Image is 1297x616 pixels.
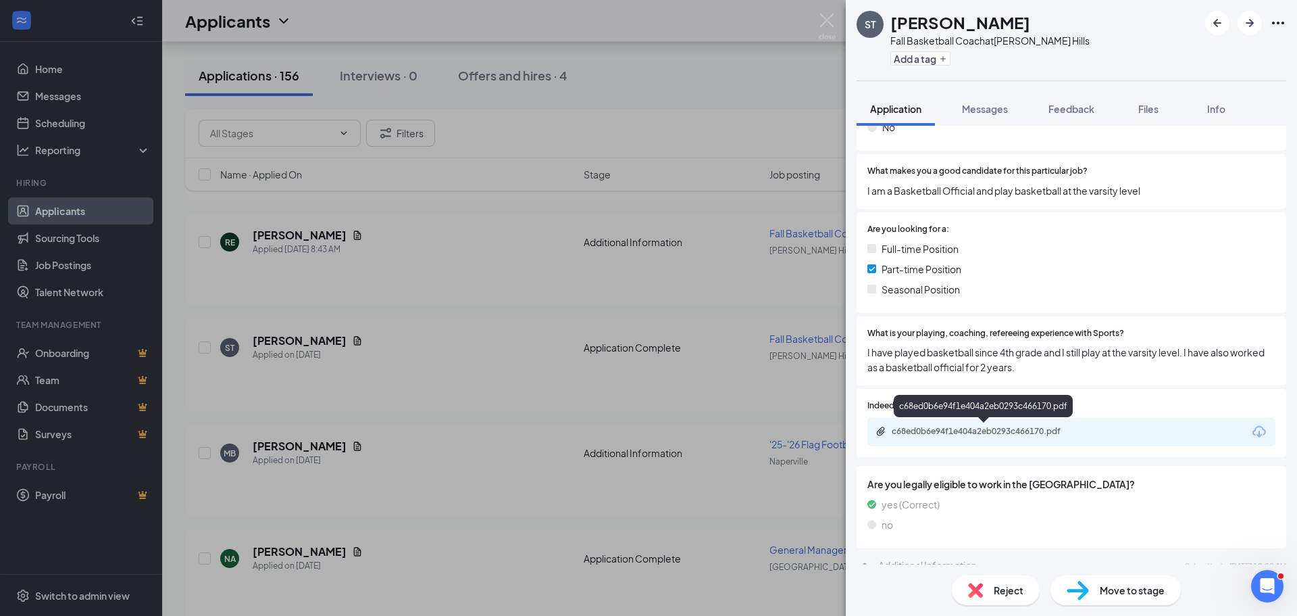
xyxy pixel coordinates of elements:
[867,327,1124,340] span: What is your playing, coaching, refereeing experience with Sports?
[867,223,949,236] span: Are you looking for a:
[1270,15,1286,31] svg: Ellipses
[892,426,1081,437] div: c68ed0b6e94f1e404a2eb0293c466170.pdf
[875,426,1094,439] a: Paperclipc68ed0b6e94f1e404a2eb0293c466170.pdf
[1238,11,1262,35] button: ArrowRight
[878,559,977,572] div: Additional Information
[894,395,1073,417] div: c68ed0b6e94f1e404a2eb0293c466170.pdf
[1100,583,1165,598] span: Move to stage
[867,165,1088,178] span: What makes you a good candidate for this particular job?
[1138,103,1159,115] span: Files
[1251,424,1267,440] svg: Download
[994,583,1023,598] span: Reject
[1185,560,1224,571] span: Submitted:
[1209,15,1225,31] svg: ArrowLeftNew
[882,241,959,256] span: Full-time Position
[890,34,1090,47] div: Fall Basketball Coach at [PERSON_NAME] Hills
[962,103,1008,115] span: Messages
[867,477,1275,492] span: Are you legally eligible to work in the [GEOGRAPHIC_DATA]?
[1251,570,1283,602] iframe: Intercom live chat
[857,557,873,573] svg: ChevronUp
[1207,103,1225,115] span: Info
[882,262,961,277] span: Part-time Position
[1242,15,1258,31] svg: ArrowRight
[875,426,886,437] svg: Paperclip
[865,18,875,31] div: ST
[870,103,921,115] span: Application
[867,345,1275,375] span: I have played basketball since 4th grade and I still play at the varsity level. I have also worke...
[867,183,1275,198] span: I am a Basketball Official and play basketball at the varsity level
[882,120,895,135] span: No
[882,497,940,512] span: yes (Correct)
[867,400,927,412] span: Indeed Resume
[1229,560,1286,571] span: [DATE] 12:09 AM
[939,55,947,63] svg: Plus
[882,282,960,297] span: Seasonal Position
[1205,11,1229,35] button: ArrowLeftNew
[890,11,1030,34] h1: [PERSON_NAME]
[882,517,893,532] span: no
[1048,103,1094,115] span: Feedback
[890,51,950,66] button: PlusAdd a tag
